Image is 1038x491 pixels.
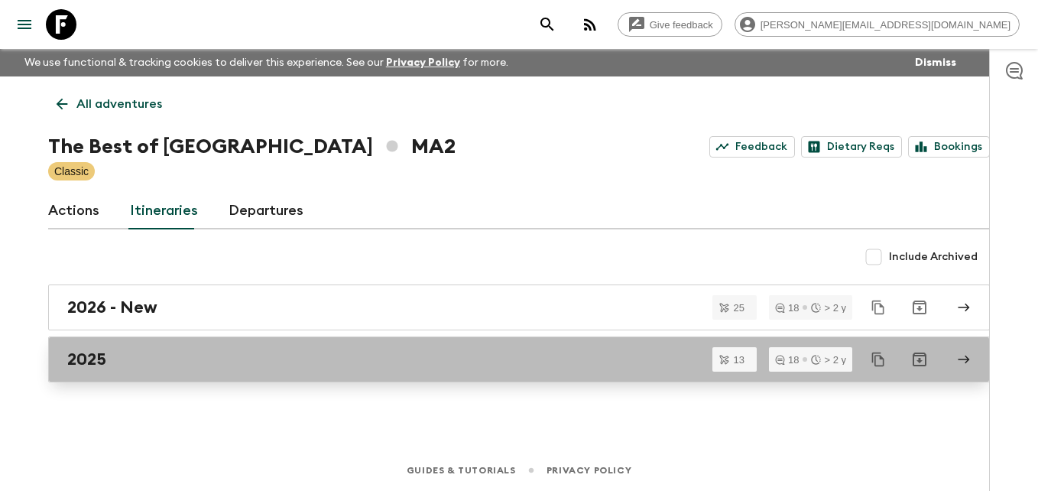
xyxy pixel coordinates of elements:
[48,132,456,162] h1: The Best of [GEOGRAPHIC_DATA] MA2
[725,303,754,313] span: 25
[864,294,892,321] button: Duplicate
[67,298,157,317] h2: 2026 - New
[386,57,460,68] a: Privacy Policy
[48,285,990,330] a: 2026 - New
[801,136,902,158] a: Dietary Reqs
[48,193,99,229] a: Actions
[229,193,303,229] a: Departures
[709,136,795,158] a: Feedback
[67,350,106,369] h2: 2025
[407,462,516,479] a: Guides & Tutorials
[864,346,892,373] button: Duplicate
[904,292,935,323] button: Archive
[130,193,198,229] a: Itineraries
[735,12,1020,37] div: [PERSON_NAME][EMAIL_ADDRESS][DOMAIN_NAME]
[908,136,990,158] a: Bookings
[889,249,978,265] span: Include Archived
[775,303,799,313] div: 18
[48,337,990,382] a: 2025
[18,49,514,76] p: We use functional & tracking cookies to deliver this experience. See our for more.
[9,9,40,40] button: menu
[911,52,960,73] button: Dismiss
[532,9,563,40] button: search adventures
[811,355,846,365] div: > 2 y
[752,19,1019,31] span: [PERSON_NAME][EMAIL_ADDRESS][DOMAIN_NAME]
[811,303,846,313] div: > 2 y
[725,355,754,365] span: 13
[904,344,935,375] button: Archive
[76,95,162,113] p: All adventures
[641,19,722,31] span: Give feedback
[775,355,799,365] div: 18
[48,89,170,119] a: All adventures
[618,12,722,37] a: Give feedback
[54,164,89,179] p: Classic
[547,462,631,479] a: Privacy Policy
